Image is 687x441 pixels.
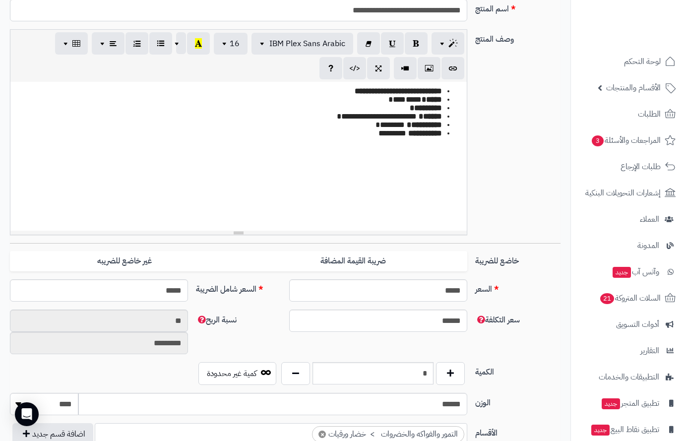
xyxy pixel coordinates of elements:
span: IBM Plex Sans Arabic [269,38,345,50]
label: الوزن [471,393,564,409]
span: العملاء [640,212,659,226]
span: تطبيق نقاط البيع [590,423,659,437]
div: Open Intercom Messenger [15,402,39,426]
label: ضريبة القيمة المضافة [239,251,467,271]
span: تطبيق المتجر [601,396,659,410]
a: التقارير [577,339,681,363]
span: جديد [613,267,631,278]
span: جديد [591,425,610,436]
label: وصف المنتج [471,29,564,45]
label: الكمية [471,362,564,378]
a: الطلبات [577,102,681,126]
a: أدوات التسويق [577,313,681,336]
a: لوحة التحكم [577,50,681,73]
span: المراجعات والأسئلة [591,133,661,147]
span: طلبات الإرجاع [621,160,661,174]
span: السلات المتروكة [599,291,661,305]
label: الأقسام [471,423,564,439]
a: المراجعات والأسئلة3 [577,128,681,152]
span: نسبة الربح [196,314,237,326]
label: خاضع للضريبة [471,251,564,267]
label: غير خاضع للضريبه [10,251,239,271]
span: الطلبات [638,107,661,121]
label: السعر شامل الضريبة [192,279,285,295]
a: السلات المتروكة21 [577,286,681,310]
span: التطبيقات والخدمات [599,370,659,384]
span: 21 [600,293,615,305]
span: سعر التكلفة [475,314,520,326]
a: العملاء [577,207,681,231]
img: logo-2.png [620,13,678,34]
button: IBM Plex Sans Arabic [251,33,353,55]
span: جديد [602,398,620,409]
span: الأقسام والمنتجات [606,81,661,95]
span: أدوات التسويق [616,317,659,331]
span: التقارير [640,344,659,358]
a: إشعارات التحويلات البنكية [577,181,681,205]
span: × [318,431,326,438]
span: 3 [591,135,604,147]
span: 16 [230,38,240,50]
a: تطبيق المتجرجديد [577,391,681,415]
span: لوحة التحكم [624,55,661,68]
a: المدونة [577,234,681,257]
a: التطبيقات والخدمات [577,365,681,389]
span: وآتس آب [612,265,659,279]
button: 16 [214,33,248,55]
a: وآتس آبجديد [577,260,681,284]
a: طلبات الإرجاع [577,155,681,179]
span: المدونة [637,239,659,252]
label: السعر [471,279,564,295]
span: إشعارات التحويلات البنكية [585,186,661,200]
